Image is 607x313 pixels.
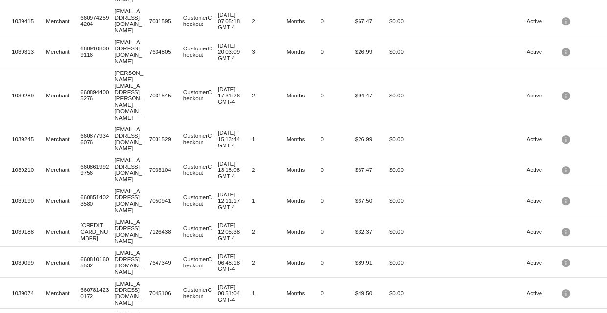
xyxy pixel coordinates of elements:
[355,257,389,268] mat-cell: $89.91
[80,253,114,271] mat-cell: 6608101605532
[218,189,252,213] mat-cell: [DATE] 12:11:17 GMT-4
[389,133,424,144] mat-cell: $0.00
[115,278,149,308] mat-cell: [EMAIL_ADDRESS][DOMAIN_NAME]
[12,15,46,26] mat-cell: 1039415
[286,226,320,237] mat-cell: Months
[355,288,389,299] mat-cell: $49.50
[252,195,286,206] mat-cell: 1
[286,15,320,26] mat-cell: Months
[115,154,149,185] mat-cell: [EMAIL_ADDRESS][DOMAIN_NAME]
[115,5,149,36] mat-cell: [EMAIL_ADDRESS][DOMAIN_NAME]
[321,133,355,144] mat-cell: 0
[80,12,114,29] mat-cell: 6609742594204
[252,164,286,175] mat-cell: 2
[321,15,355,26] mat-cell: 0
[561,13,573,28] mat-icon: info
[252,133,286,144] mat-cell: 1
[286,288,320,299] mat-cell: Months
[149,15,183,26] mat-cell: 7031595
[46,257,80,268] mat-cell: Merchant
[183,222,218,240] mat-cell: CustomerCheckout
[389,257,424,268] mat-cell: $0.00
[149,195,183,206] mat-cell: 7050941
[46,46,80,57] mat-cell: Merchant
[561,193,573,208] mat-icon: info
[12,46,46,57] mat-cell: 1039313
[321,195,355,206] mat-cell: 0
[252,46,286,57] mat-cell: 3
[149,288,183,299] mat-cell: 7045106
[355,226,389,237] mat-cell: $32.37
[80,161,114,178] mat-cell: 6608619929756
[527,257,561,268] mat-cell: Active
[183,253,218,271] mat-cell: CustomerCheckout
[115,67,149,123] mat-cell: [PERSON_NAME][EMAIL_ADDRESS][PERSON_NAME][DOMAIN_NAME]
[321,257,355,268] mat-cell: 0
[149,164,183,175] mat-cell: 7033104
[561,162,573,177] mat-icon: info
[183,284,218,302] mat-cell: CustomerCheckout
[80,43,114,60] mat-cell: 6609108009116
[561,224,573,239] mat-icon: info
[46,164,80,175] mat-cell: Merchant
[12,195,46,206] mat-cell: 1039190
[252,257,286,268] mat-cell: 2
[149,257,183,268] mat-cell: 7647349
[355,195,389,206] mat-cell: $67.50
[46,90,80,101] mat-cell: Merchant
[389,288,424,299] mat-cell: $0.00
[12,90,46,101] mat-cell: 1039289
[183,86,218,104] mat-cell: CustomerCheckout
[527,226,561,237] mat-cell: Active
[46,195,80,206] mat-cell: Merchant
[115,216,149,246] mat-cell: [EMAIL_ADDRESS][DOMAIN_NAME]
[321,226,355,237] mat-cell: 0
[527,133,561,144] mat-cell: Active
[321,46,355,57] mat-cell: 0
[115,123,149,154] mat-cell: [EMAIL_ADDRESS][DOMAIN_NAME]
[218,127,252,151] mat-cell: [DATE] 15:13:44 GMT-4
[527,90,561,101] mat-cell: Active
[183,130,218,147] mat-cell: CustomerCheckout
[218,281,252,305] mat-cell: [DATE] 00:51:04 GMT-4
[252,226,286,237] mat-cell: 2
[183,192,218,209] mat-cell: CustomerCheckout
[355,15,389,26] mat-cell: $67.47
[80,86,114,104] mat-cell: 6608944005276
[218,219,252,243] mat-cell: [DATE] 12:05:38 GMT-4
[527,195,561,206] mat-cell: Active
[561,255,573,270] mat-icon: info
[355,46,389,57] mat-cell: $26.99
[80,130,114,147] mat-cell: 6608779346076
[218,40,252,64] mat-cell: [DATE] 20:03:09 GMT-4
[218,158,252,182] mat-cell: [DATE] 13:18:08 GMT-4
[389,90,424,101] mat-cell: $0.00
[321,90,355,101] mat-cell: 0
[183,43,218,60] mat-cell: CustomerCheckout
[115,185,149,216] mat-cell: [EMAIL_ADDRESS][DOMAIN_NAME]
[252,90,286,101] mat-cell: 2
[286,164,320,175] mat-cell: Months
[527,288,561,299] mat-cell: Active
[389,15,424,26] mat-cell: $0.00
[149,90,183,101] mat-cell: 7031545
[183,161,218,178] mat-cell: CustomerCheckout
[80,192,114,209] mat-cell: 6608514023580
[80,219,114,243] mat-cell: [CREDIT_CARD_NUMBER]
[115,36,149,67] mat-cell: [EMAIL_ADDRESS][DOMAIN_NAME]
[252,288,286,299] mat-cell: 1
[286,133,320,144] mat-cell: Months
[527,15,561,26] mat-cell: Active
[183,12,218,29] mat-cell: CustomerCheckout
[286,90,320,101] mat-cell: Months
[527,164,561,175] mat-cell: Active
[46,288,80,299] mat-cell: Merchant
[527,46,561,57] mat-cell: Active
[218,250,252,274] mat-cell: [DATE] 06:48:18 GMT-4
[12,288,46,299] mat-cell: 1039074
[355,164,389,175] mat-cell: $67.47
[46,226,80,237] mat-cell: Merchant
[389,46,424,57] mat-cell: $0.00
[355,133,389,144] mat-cell: $26.99
[252,15,286,26] mat-cell: 2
